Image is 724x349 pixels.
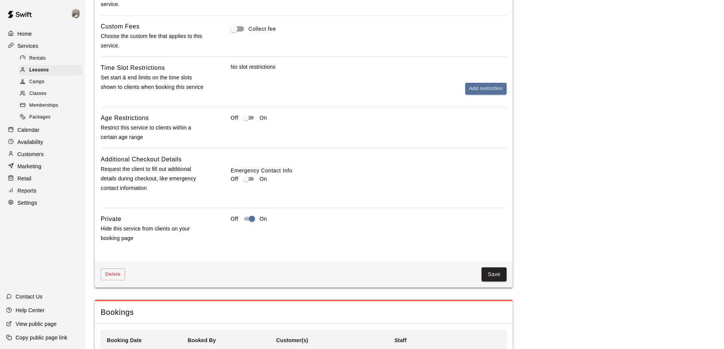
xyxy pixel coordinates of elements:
img: Jeramy Donelson [71,9,80,18]
h6: Time Slot Restrictions [101,63,165,73]
span: Memberships [29,102,58,109]
a: Customers [6,148,79,160]
span: Classes [29,90,46,98]
b: Booking Date [107,337,142,343]
span: Rentals [29,55,46,62]
div: Memberships [18,100,82,111]
p: Hide this service from clients on your booking page [101,224,206,243]
p: Off [231,114,238,122]
b: Booked By [188,337,216,343]
p: Home [17,30,32,38]
h6: Custom Fees [101,22,139,32]
a: Calendar [6,124,79,136]
a: Retail [6,173,79,184]
div: Lessons [18,65,82,76]
a: Lessons [18,64,86,76]
a: Settings [6,197,79,208]
h6: Additional Checkout Details [101,155,182,164]
span: Packages [29,114,51,121]
div: Classes [18,88,82,99]
b: Customer(s) [276,337,308,343]
a: Memberships [18,100,86,112]
a: Reports [6,185,79,196]
p: Retail [17,175,32,182]
button: Save [482,267,507,281]
p: On [260,175,267,183]
p: Choose the custom fee that applies to this service. [101,32,206,51]
p: Settings [17,199,37,207]
p: Help Center [16,306,44,314]
a: Services [6,40,79,52]
div: Camps [18,77,82,87]
button: Delete [101,268,125,280]
span: Camps [29,78,44,86]
div: Rentals [18,53,82,64]
span: Lessons [29,66,49,74]
span: Bookings [101,307,507,317]
p: Contact Us [16,293,43,300]
p: On [260,114,267,122]
a: Camps [18,76,86,88]
p: Marketing [17,163,41,170]
p: Restrict this service to clients within a certain age range [101,123,206,142]
div: Jeramy Donelson [70,6,86,21]
p: View public page [16,320,57,328]
p: Reports [17,187,36,194]
b: Staff [394,337,407,343]
label: Emergency Contact Info [231,167,507,174]
p: Set start & end limits on the time slots shown to clients when booking this service [101,73,206,92]
p: Request the client to fill out additional details during checkout, like emergency contact informa... [101,164,206,193]
h6: Private [101,214,121,224]
p: No slot restrictions [231,63,507,71]
p: Services [17,42,38,50]
a: Home [6,28,79,39]
button: Add restriction [465,83,507,95]
a: Classes [18,88,86,100]
a: Marketing [6,161,79,172]
a: Packages [18,112,86,123]
h6: Age Restrictions [101,113,149,123]
p: Off [231,215,238,223]
p: Calendar [17,126,40,134]
a: Availability [6,136,79,148]
a: Rentals [18,52,86,64]
div: Packages [18,112,82,123]
p: Availability [17,138,43,146]
p: Off [231,175,238,183]
p: Customers [17,150,44,158]
p: Copy public page link [16,334,67,341]
span: Collect fee [249,25,276,33]
p: On [260,215,267,223]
